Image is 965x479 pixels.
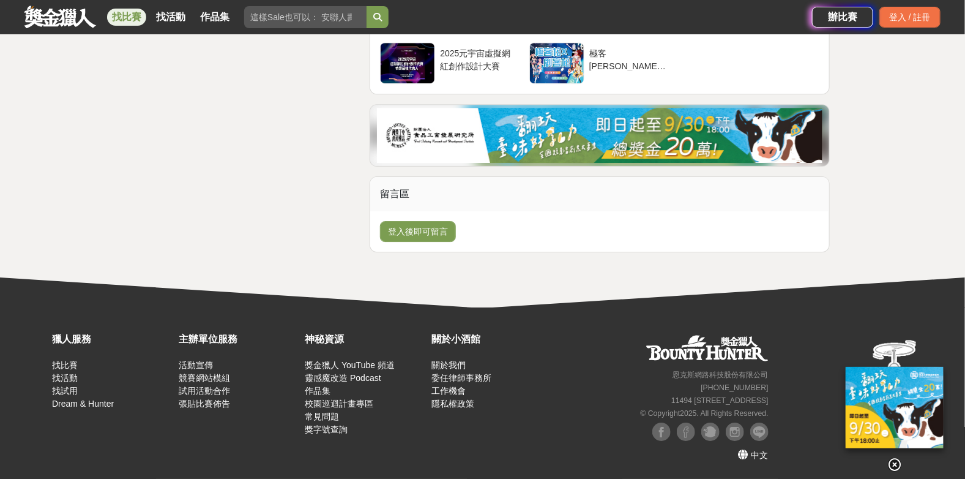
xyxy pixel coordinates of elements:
[52,373,78,383] a: 找活動
[431,399,474,409] a: 隱私權政策
[305,360,395,370] a: 獎金獵人 YouTube 頻道
[701,423,720,441] img: Plurk
[673,371,769,379] small: 恩克斯網路科技股份有限公司
[431,386,466,396] a: 工作機會
[305,424,348,434] a: 獎字號查詢
[179,386,230,396] a: 試用活動合作
[380,42,521,84] a: 2025元宇宙虛擬網紅創作設計大賽
[370,177,829,211] div: 留言區
[589,47,666,70] div: 極客[PERSON_NAME]創客松創新創意競賽
[750,423,769,441] img: LINE
[52,332,173,347] div: 獵人服務
[701,383,769,392] small: [PHONE_NUMBER]
[440,47,516,70] div: 2025元宇宙虛擬網紅創作設計大賽
[652,423,671,441] img: Facebook
[305,373,381,383] a: 靈感魔改造 Podcast
[879,7,941,28] div: 登入 / 註冊
[179,332,299,347] div: 主辦單位服務
[671,396,769,405] small: 11494 [STREET_ADDRESS]
[107,9,146,26] a: 找比賽
[305,332,425,347] div: 神秘資源
[812,7,873,28] a: 辦比賽
[52,360,78,370] a: 找比賽
[305,386,330,396] a: 作品集
[726,423,744,441] img: Instagram
[244,6,367,28] input: 這樣Sale也可以： 安聯人壽創意銷售法募集
[641,409,769,418] small: © Copyright 2025 . All Rights Reserved.
[431,360,466,370] a: 關於我們
[677,423,695,441] img: Facebook
[529,42,671,84] a: 極客[PERSON_NAME]創客松創新創意競賽
[52,399,114,409] a: Dream & Hunter
[179,360,213,370] a: 活動宣傳
[305,399,373,409] a: 校園巡迴計畫專區
[195,9,234,26] a: 作品集
[380,221,456,242] button: 登入後即可留言
[52,386,78,396] a: 找試用
[179,373,230,383] a: 競賽網站模組
[751,450,769,460] span: 中文
[377,108,822,163] img: 307666ae-e2b5-4529-babb-bb0b8697cad8.jpg
[179,399,230,409] a: 張貼比賽佈告
[431,332,552,347] div: 關於小酒館
[305,412,339,421] a: 常見問題
[431,373,491,383] a: 委任律師事務所
[151,9,190,26] a: 找活動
